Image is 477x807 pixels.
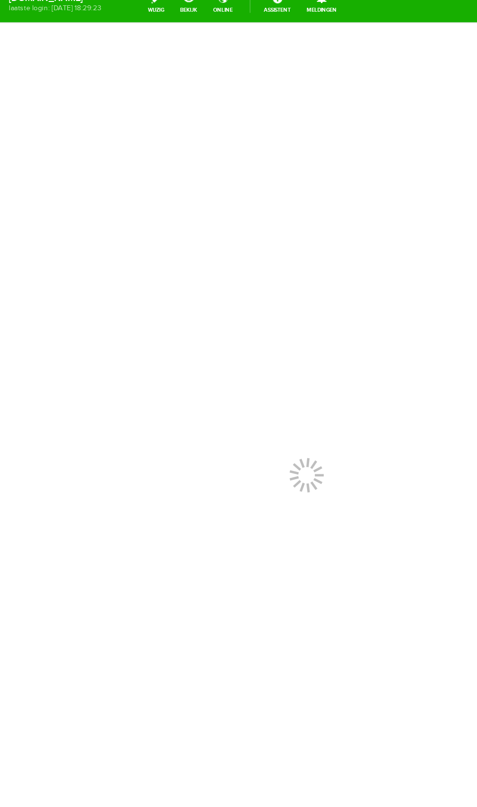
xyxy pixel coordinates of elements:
[302,5,312,12] span: 18
[37,9,113,14] strong: [DOMAIN_NAME]
[146,5,170,26] a: wijzig
[199,5,227,26] a: online
[276,5,312,26] a: Meldingen18
[241,5,275,26] a: Assistent
[172,5,198,26] a: bekijk
[37,17,113,22] span: laatste login: [DATE] 18:29:23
